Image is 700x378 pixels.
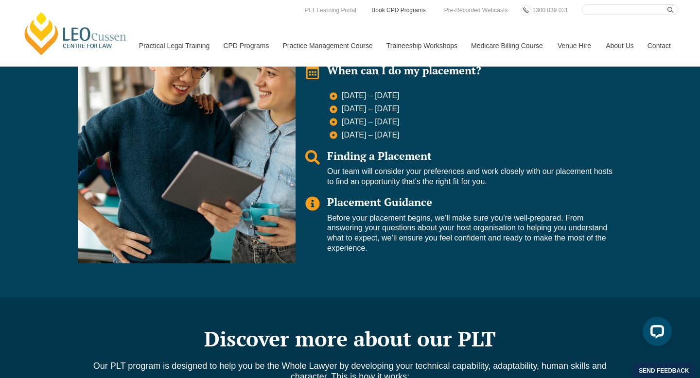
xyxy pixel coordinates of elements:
a: PLT Learning Portal [302,5,359,16]
iframe: LiveChat chat widget [635,313,676,354]
span: Finding a Placement [327,149,432,163]
a: Practice Management Course [276,25,379,67]
a: Book CPD Programs [370,5,426,16]
a: Venue Hire [550,25,598,67]
p: Our team will consider your preferences and work closely with our placement hosts to find an oppo... [327,167,612,187]
p: Before your placement begins, we’ll make sure you’re well-prepared. From answering your questions... [327,213,612,254]
a: About Us [598,25,640,67]
a: CPD Programs [216,25,275,67]
a: Medicare Billing Course [464,25,550,67]
span: [DATE] – [DATE] [339,117,400,127]
a: Pre-Recorded Webcasts [442,5,510,16]
a: Contact [640,25,678,67]
span: [DATE] – [DATE] [339,130,400,140]
span: [DATE] – [DATE] [339,104,400,114]
span: [DATE] – [DATE] [339,91,400,101]
span: Placement Guidance [327,195,432,209]
h2: Discover more about our PLT [73,326,627,351]
a: Traineeship Workshops [379,25,464,67]
a: [PERSON_NAME] Centre for Law [22,11,129,56]
span: When can I do my placement? [327,63,481,77]
a: 1300 039 031 [530,5,570,16]
span: 1300 039 031 [532,7,568,14]
a: Practical Legal Training [132,25,216,67]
